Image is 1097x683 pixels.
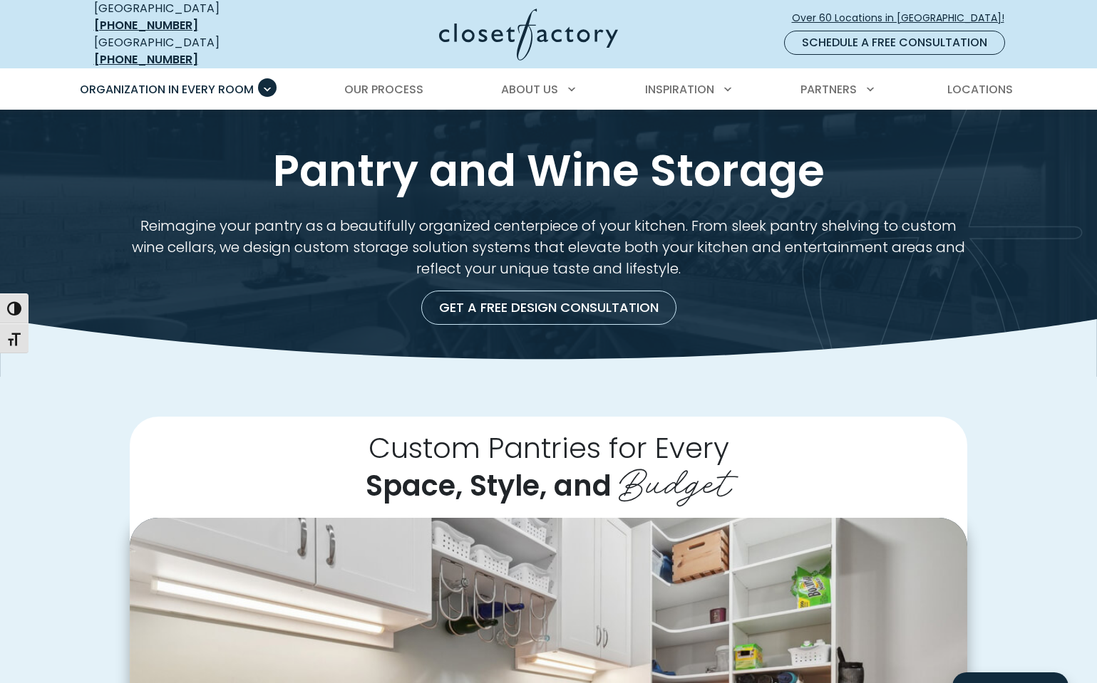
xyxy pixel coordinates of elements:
[344,81,423,98] span: Our Process
[94,17,198,33] a: [PHONE_NUMBER]
[645,81,714,98] span: Inspiration
[421,291,676,325] a: Get a Free Design Consultation
[784,31,1005,55] a: Schedule a Free Consultation
[130,215,967,279] p: Reimagine your pantry as a beautifully organized centerpiece of your kitchen. From sleek pantry s...
[94,34,301,68] div: [GEOGRAPHIC_DATA]
[791,6,1016,31] a: Over 60 Locations in [GEOGRAPHIC_DATA]!
[70,70,1028,110] nav: Primary Menu
[94,51,198,68] a: [PHONE_NUMBER]
[366,466,612,506] span: Space, Style, and
[800,81,857,98] span: Partners
[792,11,1016,26] span: Over 60 Locations in [GEOGRAPHIC_DATA]!
[91,144,1006,198] h1: Pantry and Wine Storage
[619,451,731,508] span: Budget
[439,9,618,61] img: Closet Factory Logo
[369,428,729,468] span: Custom Pantries for Every
[947,81,1013,98] span: Locations
[80,81,254,98] span: Organization in Every Room
[501,81,558,98] span: About Us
